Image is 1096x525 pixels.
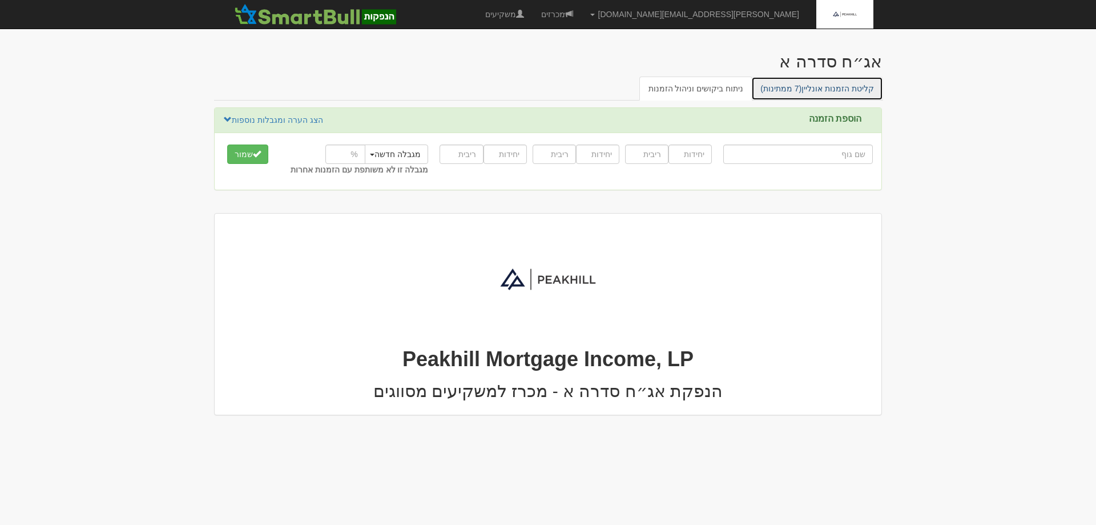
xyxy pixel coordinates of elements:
[779,52,882,71] div: Peakhill Mortgage Income, LP - אג״ח (סדרה א) - הנפקה לציבור
[809,114,861,124] label: הוספת הזמנה
[760,84,801,93] span: (7 ממתינות)
[402,347,694,371] strong: Peakhill Mortgage Income, LP
[751,77,883,101] a: קליטת הזמנות אונליין(7 ממתינות)
[227,145,268,164] button: שמור
[434,222,662,336] img: Auction Logo
[223,114,324,126] a: הצג הערה ומגבלות נוספות
[533,145,576,164] input: ריבית
[723,145,873,164] input: שם גוף
[576,145,619,164] input: יחידות
[440,145,483,164] input: ריבית
[483,145,527,164] input: יחידות
[639,77,753,101] a: ניתוח ביקושים וניהול הזמנות
[223,382,873,400] h2: הנפקת אג״ח סדרה א - מכרז למשקיעים מסווגים
[625,145,668,164] input: ריבית
[291,164,428,175] label: מגבלה זו לא משותפת עם הזמנות אחרות
[362,145,428,164] button: מגבלה חדשה
[668,145,712,164] input: יחידות
[231,3,399,26] img: SmartBull Logo
[325,145,365,164] input: %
